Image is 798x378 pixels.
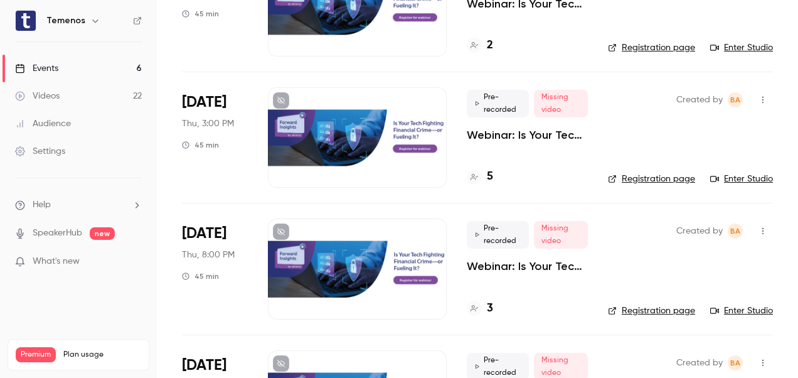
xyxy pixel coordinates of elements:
[467,259,588,274] a: Webinar: Is Your Tech Fighting Financial Crime—or Fueling It?
[534,90,588,117] span: Missing video
[728,92,743,107] span: Balamurugan Arunachalam
[33,198,51,212] span: Help
[676,92,723,107] span: Created by
[182,92,226,112] span: [DATE]
[182,219,248,319] div: Sep 25 Thu, 2:00 PM (America/New York)
[15,90,60,102] div: Videos
[534,221,588,249] span: Missing video
[730,224,740,239] span: BA
[467,300,493,317] a: 3
[15,117,71,130] div: Audience
[127,256,142,267] iframe: Noticeable Trigger
[728,355,743,370] span: Balamurugan Arunachalam
[16,11,36,31] img: Temenos
[182,140,219,150] div: 45 min
[487,300,493,317] h4: 3
[182,117,234,130] span: Thu, 3:00 PM
[730,92,740,107] span: BA
[46,14,85,27] h6: Temenos
[487,168,493,185] h4: 5
[676,224,723,239] span: Created by
[182,249,235,261] span: Thu, 8:00 PM
[182,9,219,19] div: 45 min
[728,224,743,239] span: Balamurugan Arunachalam
[608,41,695,54] a: Registration page
[16,347,56,362] span: Premium
[467,90,529,117] span: Pre-recorded
[467,37,493,54] a: 2
[467,221,529,249] span: Pre-recorded
[33,227,82,240] a: SpeakerHub
[63,350,141,360] span: Plan usage
[608,305,695,317] a: Registration page
[676,355,723,370] span: Created by
[730,355,740,370] span: BA
[710,305,773,317] a: Enter Studio
[15,62,58,75] div: Events
[608,173,695,185] a: Registration page
[182,271,219,281] div: 45 min
[710,173,773,185] a: Enter Studio
[182,87,248,188] div: Sep 25 Thu, 2:00 PM (Europe/London)
[467,127,588,143] a: Webinar: Is Your Tech Fighting Financial Crime—or Fueling It?
[487,37,493,54] h4: 2
[15,198,142,212] li: help-dropdown-opener
[182,224,226,244] span: [DATE]
[710,41,773,54] a: Enter Studio
[33,255,80,268] span: What's new
[15,145,65,158] div: Settings
[182,355,226,375] span: [DATE]
[90,227,115,240] span: new
[467,168,493,185] a: 5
